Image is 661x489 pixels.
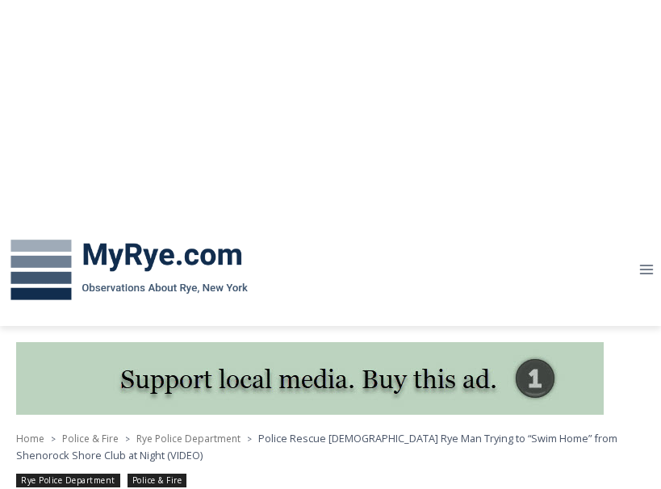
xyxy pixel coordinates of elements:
[16,474,120,487] a: Rye Police Department
[62,432,119,445] a: Police & Fire
[16,342,604,415] img: support local media, buy this ad
[128,474,187,487] a: Police & Fire
[51,433,56,445] span: >
[136,432,241,445] a: Rye Police Department
[16,432,44,445] a: Home
[247,433,252,445] span: >
[631,257,661,282] button: Open menu
[16,431,617,462] span: Police Rescue [DEMOGRAPHIC_DATA] Rye Man Trying to “Swim Home” from Shenorock Shore Club at Night...
[125,433,130,445] span: >
[16,430,645,463] nav: Breadcrumbs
